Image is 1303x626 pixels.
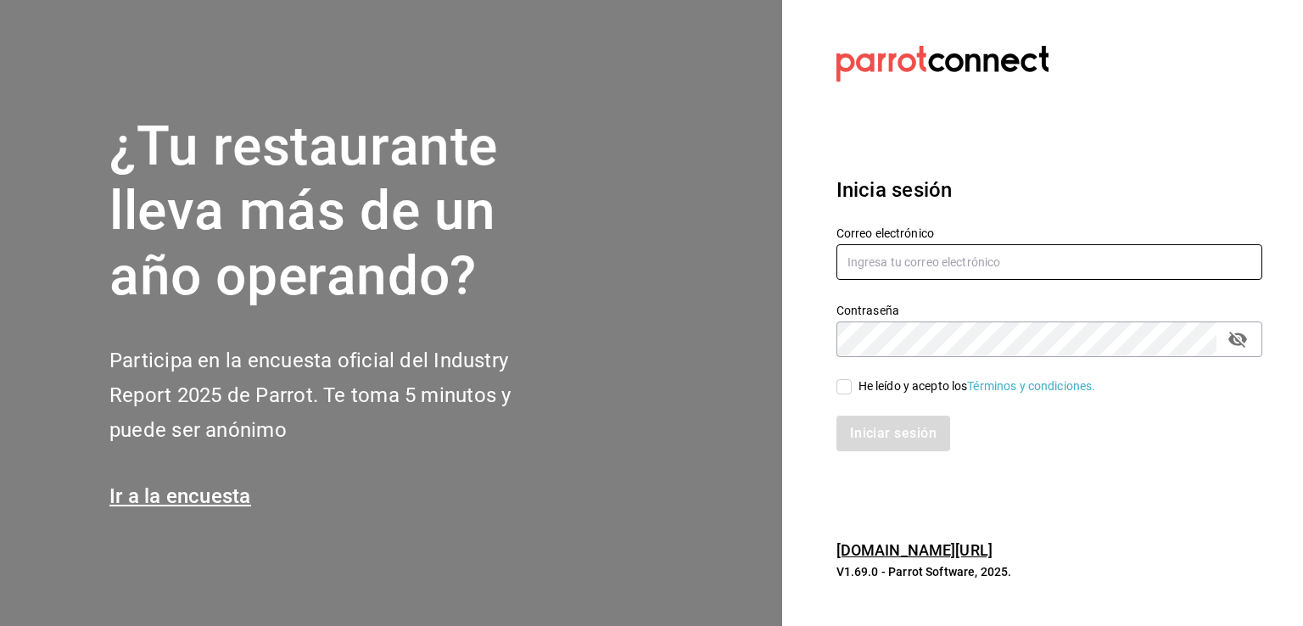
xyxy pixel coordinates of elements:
input: Ingresa tu correo electrónico [836,244,1262,280]
p: V1.69.0 - Parrot Software, 2025. [836,563,1262,580]
a: [DOMAIN_NAME][URL] [836,541,993,559]
a: Términos y condiciones. [967,379,1095,393]
label: Correo electrónico [836,226,1262,238]
h2: Participa en la encuesta oficial del Industry Report 2025 de Parrot. Te toma 5 minutos y puede se... [109,344,568,447]
a: Ir a la encuesta [109,484,251,508]
div: He leído y acepto los [858,377,1096,395]
h3: Inicia sesión [836,175,1262,205]
h1: ¿Tu restaurante lleva más de un año operando? [109,115,568,310]
button: passwordField [1223,325,1252,354]
label: Contraseña [836,304,1262,316]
